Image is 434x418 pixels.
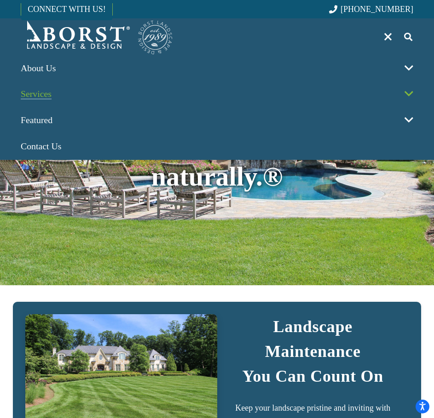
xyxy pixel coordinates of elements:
strong: You Can Count On [242,367,383,385]
a: Search [399,25,417,48]
a: Featured [15,107,419,134]
span: About Us [21,63,74,73]
a: Services [15,81,419,107]
a: Borst-Logo [21,18,174,55]
a: Contact Us [15,134,419,160]
span: [PHONE_NUMBER] [341,5,413,14]
a: [PHONE_NUMBER] [329,5,413,14]
span: Contact Us [21,141,61,151]
a: About Us [15,55,419,81]
span: Featured [21,115,71,125]
span: Services [21,89,70,99]
a: Menu [377,25,399,48]
strong: Landscape Maintenance [265,317,361,361]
